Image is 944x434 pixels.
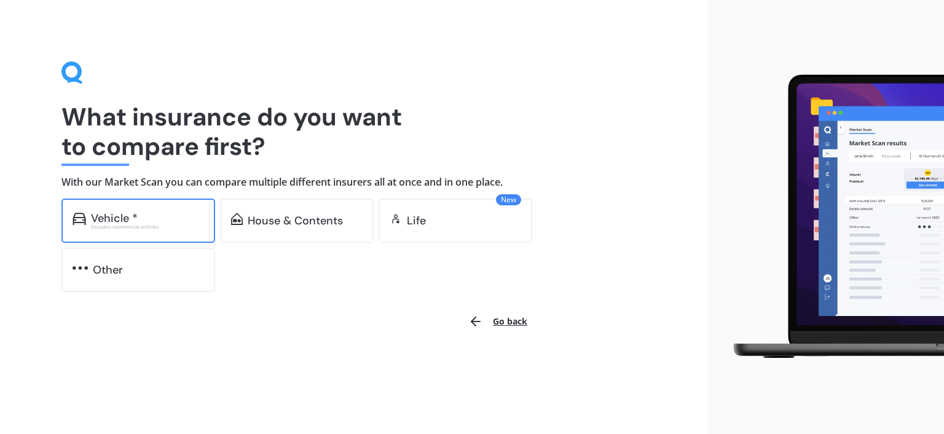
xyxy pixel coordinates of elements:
div: Life [407,215,426,227]
h4: With our Market Scan you can compare multiple different insurers all at once and in one place. [61,176,647,189]
span: New [496,194,521,205]
img: car.f15378c7a67c060ca3f3.svg [73,213,86,225]
img: laptop.webp [718,68,944,365]
div: Other [93,264,123,276]
img: home-and-contents.b802091223b8502ef2dd.svg [231,213,243,225]
button: Go back [461,307,535,336]
h1: What insurance do you want to compare first? [61,102,647,161]
div: House & Contents [248,215,343,227]
div: Vehicle * [91,212,138,224]
div: Excludes commercial vehicles [91,224,204,229]
img: other.81dba5aafe580aa69f38.svg [73,262,88,274]
img: life.f720d6a2d7cdcd3ad642.svg [390,213,402,225]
